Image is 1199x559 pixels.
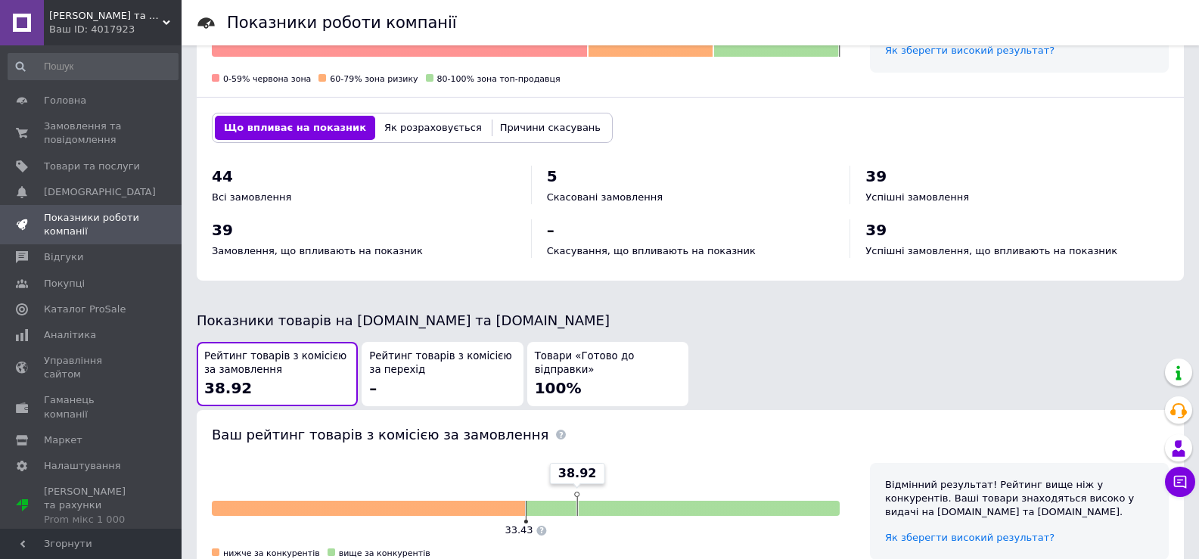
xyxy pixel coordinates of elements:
span: Замовлення, що впливають на показник [212,245,423,256]
button: Чат з покупцем [1165,467,1195,497]
span: 100% [535,379,582,397]
span: – [547,221,554,239]
span: Всі замовлення [212,191,291,203]
span: 38.92 [558,465,597,482]
span: Головна [44,94,86,107]
button: Рейтинг товарів з комісією за перехід– [362,342,523,406]
span: Скасування, що впливають на показник [547,245,756,256]
span: 60-79% зона ризику [330,74,418,84]
span: Налаштування [44,459,121,473]
span: 39 [212,221,233,239]
span: Гаманець компанії [44,393,140,421]
span: Управління сайтом [44,354,140,381]
h1: Показники роботи компанії [227,14,457,32]
input: Пошук [8,53,179,80]
span: Ваш рейтинг товарів з комісією за замовлення [212,427,548,443]
span: Аналітика [44,328,96,342]
span: 39 [865,221,887,239]
span: Успішні замовлення, що впливають на показник [865,245,1117,256]
span: Покупці [44,277,85,290]
button: Що впливає на показник [215,116,375,140]
button: Як розраховується [375,116,491,140]
span: Замовлення та повідомлення [44,120,140,147]
span: Каталог ProSale [44,303,126,316]
span: [PERSON_NAME] та рахунки [44,485,140,526]
span: нижче за конкурентів [223,548,320,558]
a: Як зберегти високий результат? [885,532,1055,543]
span: 33.43 [505,524,533,536]
span: Товари «Готово до відправки» [535,349,681,377]
span: Рейтинг товарів з комісією за перехід [369,349,515,377]
span: Світ Магнітів та Подарунків. [49,9,163,23]
span: – [369,379,377,397]
span: 0-59% червона зона [223,74,311,84]
span: Скасовані замовлення [547,191,663,203]
span: 38.92 [204,379,252,397]
span: Успішні замовлення [865,191,969,203]
div: Ваш ID: 4017923 [49,23,182,36]
span: Показники роботи компанії [44,211,140,238]
span: 39 [865,167,887,185]
span: Маркет [44,433,82,447]
span: 80-100% зона топ-продавця [437,74,561,84]
span: 5 [547,167,558,185]
button: Причини скасувань [491,116,610,140]
span: [DEMOGRAPHIC_DATA] [44,185,156,199]
button: Товари «Готово до відправки»100% [527,342,688,406]
button: Рейтинг товарів з комісією за замовлення38.92 [197,342,358,406]
span: Рейтинг товарів з комісією за замовлення [204,349,350,377]
div: Prom мікс 1 000 [44,513,140,526]
div: Відмінний результат! Рейтинг вище ніж у конкурентів. Ваші товари знаходяться високо у видачі на [... [885,478,1154,520]
span: Відгуки [44,250,83,264]
span: Товари та послуги [44,160,140,173]
span: 44 [212,167,233,185]
span: вище за конкурентів [339,548,430,558]
span: Показники товарів на [DOMAIN_NAME] та [DOMAIN_NAME] [197,312,610,328]
a: Як зберегти високий результат? [885,45,1055,56]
